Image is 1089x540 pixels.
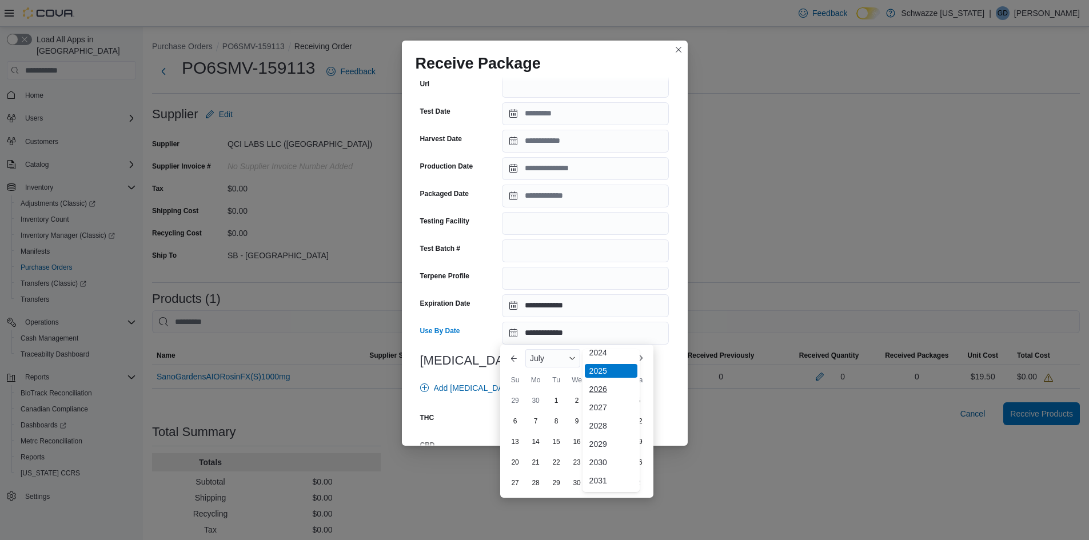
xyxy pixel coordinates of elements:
div: day-8 [547,412,565,430]
label: Use By Date [420,326,460,335]
label: Test Batch # [420,244,460,253]
div: 2029 [585,437,637,451]
div: day-29 [547,474,565,492]
div: 2025 [585,364,637,378]
button: Closes this modal window [672,43,685,57]
div: 2026 [585,382,637,396]
label: Url [420,79,430,89]
div: day-7 [526,412,545,430]
input: Press the down key to enter a popover containing a calendar. Press the escape key to close the po... [502,322,669,345]
div: 2030 [585,455,637,469]
div: day-9 [568,412,586,430]
label: Packaged Date [420,189,469,198]
input: Press the down key to open a popover containing a calendar. [502,294,669,317]
div: day-16 [568,433,586,451]
div: We [568,371,586,389]
div: day-21 [526,453,545,471]
h1: Receive Package [416,54,541,73]
span: July [530,354,544,363]
label: THC [420,413,434,422]
div: 2031 [585,474,637,487]
div: day-15 [547,433,565,451]
div: day-30 [568,474,586,492]
div: 2024 [585,346,637,359]
label: Testing Facility [420,217,469,226]
div: Su [506,371,524,389]
div: day-6 [506,412,524,430]
div: day-28 [526,474,545,492]
div: day-1 [547,391,565,410]
div: 2028 [585,419,637,433]
div: day-22 [547,453,565,471]
div: day-2 [568,391,586,410]
span: Add [MEDICAL_DATA] [434,382,515,394]
div: day-30 [526,391,545,410]
h3: [MEDICAL_DATA] [420,354,669,367]
div: day-14 [526,433,545,451]
div: day-29 [506,391,524,410]
div: day-27 [506,474,524,492]
label: Terpene Profile [420,271,469,281]
label: Test Date [420,107,450,116]
label: Harvest Date [420,134,462,143]
input: Press the down key to open a popover containing a calendar. [502,130,669,153]
div: Button. Open the month selector. July is currently selected. [525,349,580,367]
button: Previous Month [505,349,523,367]
input: Press the down key to open a popover containing a calendar. [502,185,669,207]
div: Mo [526,371,545,389]
button: Add [MEDICAL_DATA] [416,377,520,399]
label: Expiration Date [420,299,470,308]
div: 2027 [585,401,637,414]
div: Tu [547,371,565,389]
div: day-20 [506,453,524,471]
div: day-23 [568,453,586,471]
input: Press the down key to open a popover containing a calendar. [502,102,669,125]
div: day-13 [506,433,524,451]
div: July, 2025 [505,390,649,493]
label: CBD [420,441,435,450]
button: Next month [631,349,649,367]
input: Press the down key to open a popover containing a calendar. [502,157,669,180]
label: Production Date [420,162,473,171]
